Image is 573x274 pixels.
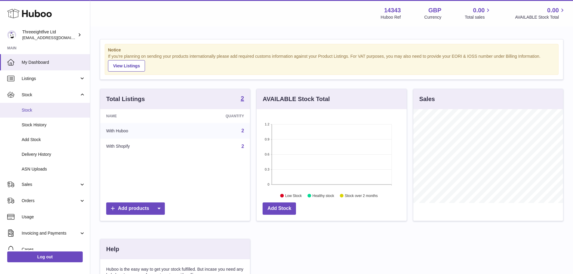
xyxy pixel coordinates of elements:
span: Total sales [465,14,491,20]
strong: 14343 [384,6,401,14]
h3: Sales [419,95,435,103]
span: Delivery History [22,152,85,157]
span: 0.00 [547,6,559,14]
span: Stock [22,92,79,98]
a: Add products [106,202,165,215]
a: 2 [241,128,244,133]
text: 0 [268,183,270,186]
text: Stock over 2 months [345,193,378,198]
h3: Total Listings [106,95,145,103]
td: With Shopify [100,139,181,154]
a: View Listings [108,60,145,72]
span: Invoicing and Payments [22,230,79,236]
span: Stock [22,107,85,113]
span: Orders [22,198,79,204]
span: Sales [22,182,79,187]
a: 0.00 AVAILABLE Stock Total [515,6,566,20]
th: Name [100,109,181,123]
span: Add Stock [22,137,85,143]
strong: 2 [241,95,244,101]
span: ASN Uploads [22,166,85,172]
h3: Help [106,245,119,253]
div: If you're planning on sending your products internationally please add required customs informati... [108,54,555,72]
text: 1.2 [265,122,270,126]
strong: Notice [108,47,555,53]
div: Threeeightfive Ltd [22,29,76,41]
span: My Dashboard [22,60,85,65]
span: AVAILABLE Stock Total [515,14,566,20]
div: Currency [424,14,442,20]
a: 2 [241,95,244,103]
text: Healthy stock [313,193,334,198]
text: 0.9 [265,137,270,141]
strong: GBP [428,6,441,14]
text: 0.6 [265,152,270,156]
div: Huboo Ref [381,14,401,20]
span: Stock History [22,122,85,128]
th: Quantity [181,109,250,123]
td: With Huboo [100,123,181,139]
h3: AVAILABLE Stock Total [263,95,330,103]
span: Listings [22,76,79,82]
span: 0.00 [473,6,485,14]
a: 0.00 Total sales [465,6,491,20]
text: 0.3 [265,168,270,171]
a: 2 [241,144,244,149]
a: Add Stock [263,202,296,215]
span: Cases [22,247,85,252]
img: internalAdmin-14343@internal.huboo.com [7,30,16,39]
span: [EMAIL_ADDRESS][DOMAIN_NAME] [22,35,88,40]
span: Usage [22,214,85,220]
a: Log out [7,251,83,262]
text: Low Stock [285,193,302,198]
